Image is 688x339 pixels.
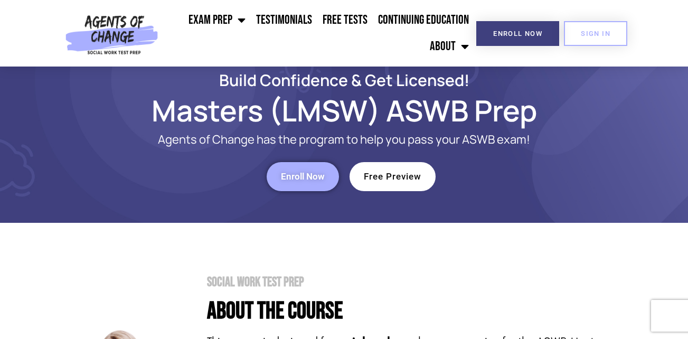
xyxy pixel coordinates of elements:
h1: Masters (LMSW) ASWB Prep [43,98,645,123]
a: Testimonials [251,7,317,33]
nav: Menu [163,7,474,60]
a: Free Tests [317,7,373,33]
h2: Build Confidence & Get Licensed! [43,72,645,88]
a: Enroll Now [267,162,339,191]
a: Enroll Now [476,21,559,46]
h2: Social Work Test Prep [207,276,645,289]
span: Free Preview [364,172,421,181]
a: About [425,33,474,60]
a: Continuing Education [373,7,474,33]
a: SIGN IN [564,21,627,46]
span: Enroll Now [493,30,542,37]
span: Enroll Now [281,172,325,181]
h4: About the Course [207,299,645,323]
a: Exam Prep [183,7,251,33]
span: SIGN IN [581,30,610,37]
a: Free Preview [350,162,436,191]
p: Agents of Change has the program to help you pass your ASWB exam! [86,133,603,146]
